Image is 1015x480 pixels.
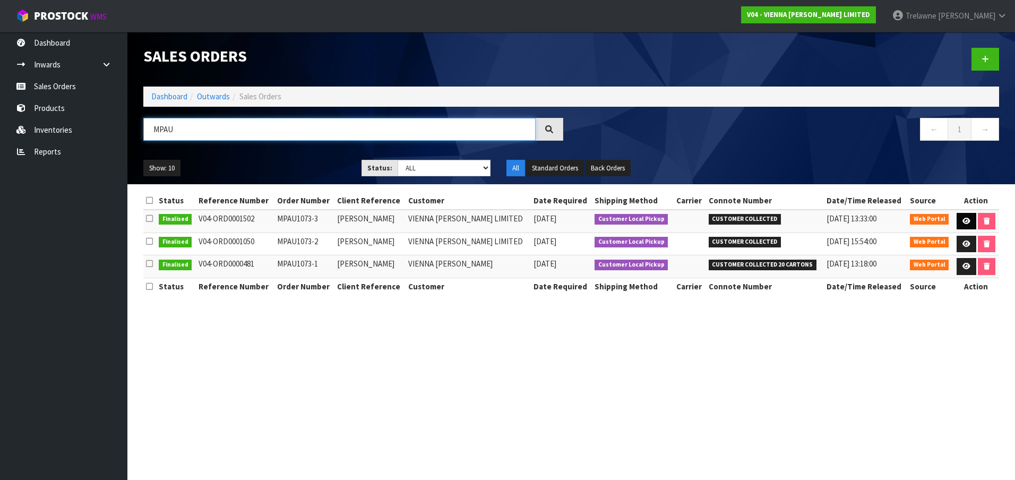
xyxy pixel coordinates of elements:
strong: Status: [367,164,392,173]
img: cube-alt.png [16,9,29,22]
th: Shipping Method [592,192,674,209]
td: MPAU1073-2 [274,233,334,255]
span: [DATE] 15:54:00 [827,236,876,246]
span: CUSTOMER COLLECTED [709,214,781,225]
span: CUSTOMER COLLECTED 20 CARTONS [709,260,817,270]
td: MPAU1073-3 [274,210,334,233]
span: [DATE] [534,213,556,224]
span: Trelawne [906,11,936,21]
td: VIENNA [PERSON_NAME] LIMITED [406,210,530,233]
th: Date Required [531,192,592,209]
th: Date Required [531,278,592,295]
span: Web Portal [910,237,949,247]
th: Connote Number [706,278,824,295]
th: Reference Number [196,192,274,209]
th: Carrier [674,278,706,295]
th: Source [907,278,953,295]
th: Source [907,192,953,209]
span: Finalised [159,260,192,270]
td: MPAU1073-1 [274,255,334,278]
button: Show: 10 [143,160,180,177]
span: Customer Local Pickup [595,260,668,270]
td: V04-ORD0000481 [196,255,274,278]
a: Outwards [197,91,230,101]
th: Order Number [274,278,334,295]
th: Action [953,278,999,295]
th: Action [953,192,999,209]
td: [PERSON_NAME] [334,255,406,278]
span: [PERSON_NAME] [938,11,995,21]
td: [PERSON_NAME] [334,233,406,255]
th: Order Number [274,192,334,209]
th: Connote Number [706,192,824,209]
a: ← [920,118,948,141]
a: Dashboard [151,91,187,101]
td: VIENNA [PERSON_NAME] [406,255,530,278]
span: Web Portal [910,260,949,270]
span: Sales Orders [239,91,281,101]
span: Finalised [159,214,192,225]
h1: Sales Orders [143,48,563,65]
span: [DATE] [534,236,556,246]
nav: Page navigation [579,118,999,144]
th: Customer [406,278,530,295]
button: All [506,160,525,177]
span: [DATE] 13:33:00 [827,213,876,224]
span: [DATE] 13:18:00 [827,259,876,269]
th: Customer [406,192,530,209]
button: Standard Orders [526,160,584,177]
a: → [971,118,999,141]
span: CUSTOMER COLLECTED [709,237,781,247]
span: Customer Local Pickup [595,214,668,225]
th: Status [156,278,196,295]
input: Search sales orders [143,118,536,141]
th: Reference Number [196,278,274,295]
th: Shipping Method [592,278,674,295]
th: Date/Time Released [824,278,907,295]
button: Back Orders [585,160,631,177]
span: ProStock [34,9,88,23]
th: Client Reference [334,278,406,295]
span: Customer Local Pickup [595,237,668,247]
th: Date/Time Released [824,192,907,209]
strong: V04 - VIENNA [PERSON_NAME] LIMITED [747,10,870,19]
span: Finalised [159,237,192,247]
a: 1 [948,118,971,141]
th: Status [156,192,196,209]
td: V04-ORD0001502 [196,210,274,233]
td: [PERSON_NAME] [334,210,406,233]
th: Client Reference [334,192,406,209]
span: [DATE] [534,259,556,269]
th: Carrier [674,192,706,209]
span: Web Portal [910,214,949,225]
td: VIENNA [PERSON_NAME] LIMITED [406,233,530,255]
td: V04-ORD0001050 [196,233,274,255]
small: WMS [90,12,107,22]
